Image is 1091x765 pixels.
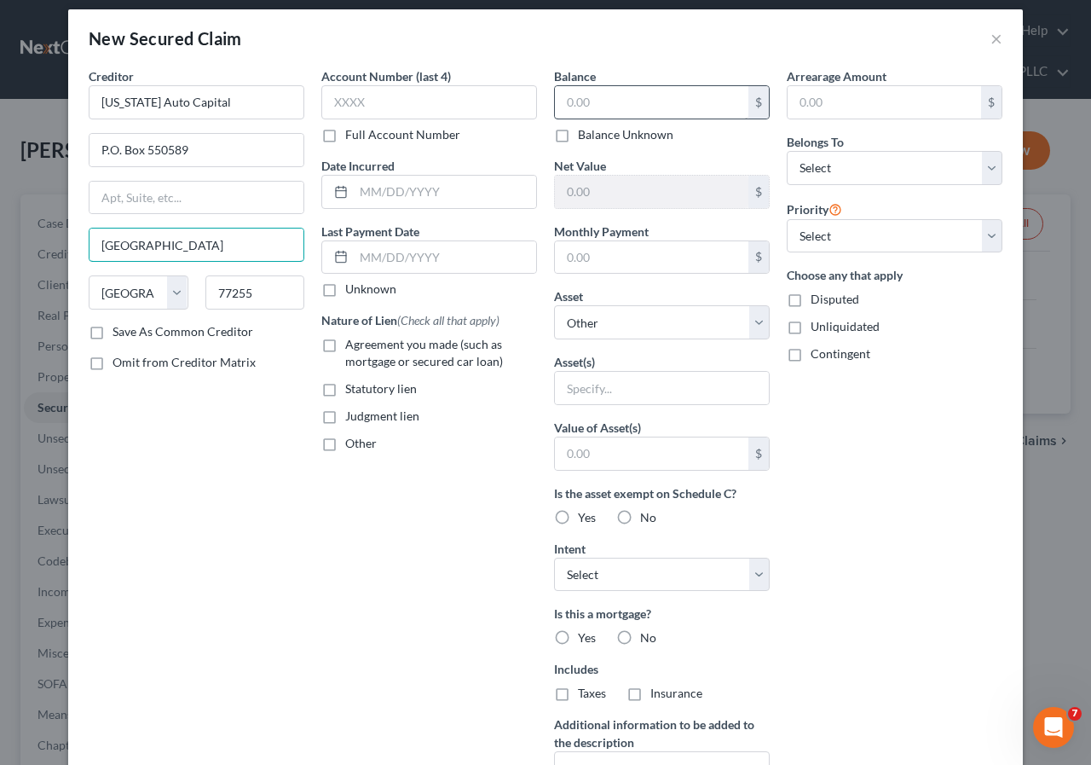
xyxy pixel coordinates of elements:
[397,313,499,327] span: (Check all that apply)
[205,275,305,310] input: Enter zip...
[650,686,702,700] span: Insurance
[321,67,451,85] label: Account Number (last 4)
[748,86,769,119] div: $
[748,241,769,274] div: $
[89,229,303,261] input: Enter city...
[555,176,748,208] input: 0.00
[554,605,770,623] label: Is this a mortgage?
[89,85,304,119] input: Search creditor by name...
[345,436,377,450] span: Other
[89,26,242,50] div: New Secured Claim
[811,319,880,333] span: Unliquidated
[748,438,769,470] div: $
[345,337,503,368] span: Agreement you made (such as mortgage or secured car loan)
[1068,707,1082,721] span: 7
[1033,707,1074,748] iframe: Intercom live chat
[354,176,536,208] input: MM/DD/YYYY
[113,323,253,340] label: Save As Common Creditor
[554,67,596,85] label: Balance
[578,630,596,645] span: Yes
[981,86,1002,119] div: $
[811,292,859,306] span: Disputed
[554,419,641,437] label: Value of Asset(s)
[555,372,769,404] input: Specify...
[345,381,417,396] span: Statutory lien
[321,223,419,241] label: Last Payment Date
[578,126,673,143] label: Balance Unknown
[554,289,583,304] span: Asset
[555,241,748,274] input: 0.00
[113,355,256,369] span: Omit from Creditor Matrix
[555,438,748,470] input: 0.00
[321,85,537,119] input: XXXX
[554,660,770,678] label: Includes
[554,223,649,241] label: Monthly Payment
[345,409,419,423] span: Judgment lien
[554,540,586,558] label: Intent
[640,510,656,524] span: No
[748,176,769,208] div: $
[787,199,842,219] label: Priority
[345,281,396,298] label: Unknown
[788,86,981,119] input: 0.00
[578,510,596,524] span: Yes
[554,353,595,371] label: Asset(s)
[89,182,303,214] input: Apt, Suite, etc...
[640,630,656,645] span: No
[354,241,536,274] input: MM/DD/YYYY
[787,67,886,85] label: Arrearage Amount
[787,266,1002,284] label: Choose any that apply
[89,134,303,166] input: Enter address...
[811,346,870,361] span: Contingent
[787,135,844,149] span: Belongs To
[321,311,499,329] label: Nature of Lien
[554,157,606,175] label: Net Value
[345,126,460,143] label: Full Account Number
[555,86,748,119] input: 0.00
[554,716,770,751] label: Additional information to be added to the description
[89,69,134,84] span: Creditor
[554,484,770,502] label: Is the asset exempt on Schedule C?
[990,28,1002,49] button: ×
[578,686,606,700] span: Taxes
[321,157,395,175] label: Date Incurred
